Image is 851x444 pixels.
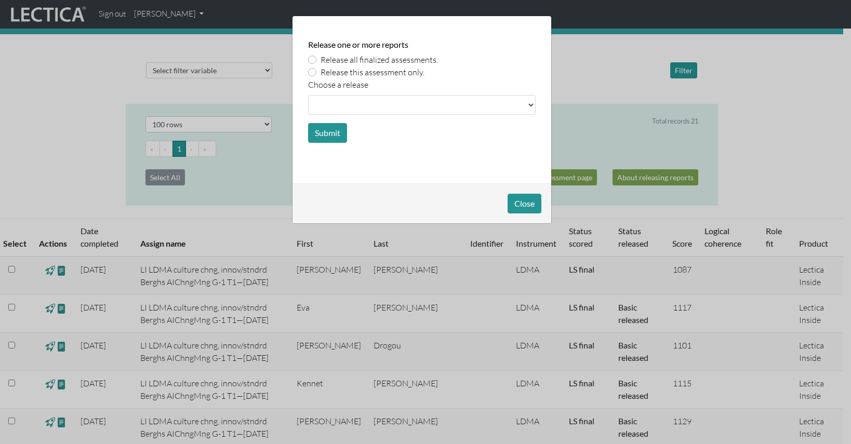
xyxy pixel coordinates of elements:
[321,53,438,66] label: Release all finalized assessments.
[308,40,536,49] h4: Release one or more reports
[308,123,347,143] button: Submit
[308,78,368,91] label: Choose a release
[321,66,424,78] label: Release this assessment only.
[508,194,541,213] button: Close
